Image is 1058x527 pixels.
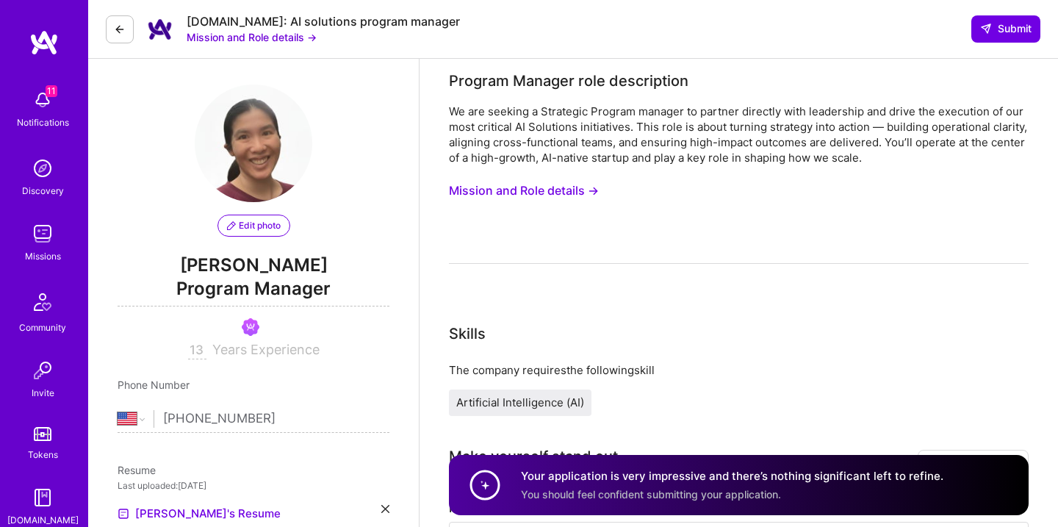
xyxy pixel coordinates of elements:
[28,154,57,183] img: discovery
[381,505,389,513] i: icon Close
[188,342,206,359] input: XX
[980,23,992,35] i: icon SendLight
[227,221,236,230] i: icon PencilPurple
[521,488,781,501] span: You should feel confident submitting your application.
[118,254,389,276] span: [PERSON_NAME]
[29,29,59,56] img: logo
[32,385,54,401] div: Invite
[118,505,281,523] a: [PERSON_NAME]'s Resume
[449,104,1029,165] div: We are seeking a Strategic Program manager to partner directly with leadership and drive the exec...
[449,362,1029,378] div: The company requires the following skill
[521,468,943,484] h4: Your application is very impressive and there’s nothing significant left to refine.
[195,85,312,202] img: User Avatar
[28,219,57,248] img: teamwork
[217,215,290,237] button: Edit photo
[212,342,320,357] span: Years Experience
[118,478,389,493] div: Last uploaded: [DATE]
[449,445,618,467] div: Make yourself stand out
[449,323,486,345] div: Skills
[19,320,66,335] div: Community
[34,427,51,441] img: tokens
[118,464,156,476] span: Resume
[163,398,389,440] input: +1 (000) 000-0000
[28,356,57,385] img: Invite
[118,276,389,306] span: Program Manager
[28,85,57,115] img: bell
[22,183,64,198] div: Discovery
[918,450,1029,479] div: How to stand out
[456,395,584,409] span: Artificial Intelligence (AI)
[145,15,175,44] img: Company Logo
[242,318,259,336] img: Been on Mission
[28,483,57,512] img: guide book
[46,85,57,97] span: 11
[980,21,1032,36] span: Submit
[449,70,688,92] div: Program Manager role description
[25,284,60,320] img: Community
[227,219,281,232] span: Edit photo
[449,177,599,204] button: Mission and Role details →
[187,29,317,45] button: Mission and Role details →
[17,115,69,130] div: Notifications
[118,508,129,520] img: Resume
[187,14,460,29] div: [DOMAIN_NAME]: AI solutions program manager
[25,248,61,264] div: Missions
[118,379,190,391] span: Phone Number
[28,447,58,462] div: Tokens
[114,24,126,35] i: icon LeftArrowDark
[971,15,1040,42] button: Submit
